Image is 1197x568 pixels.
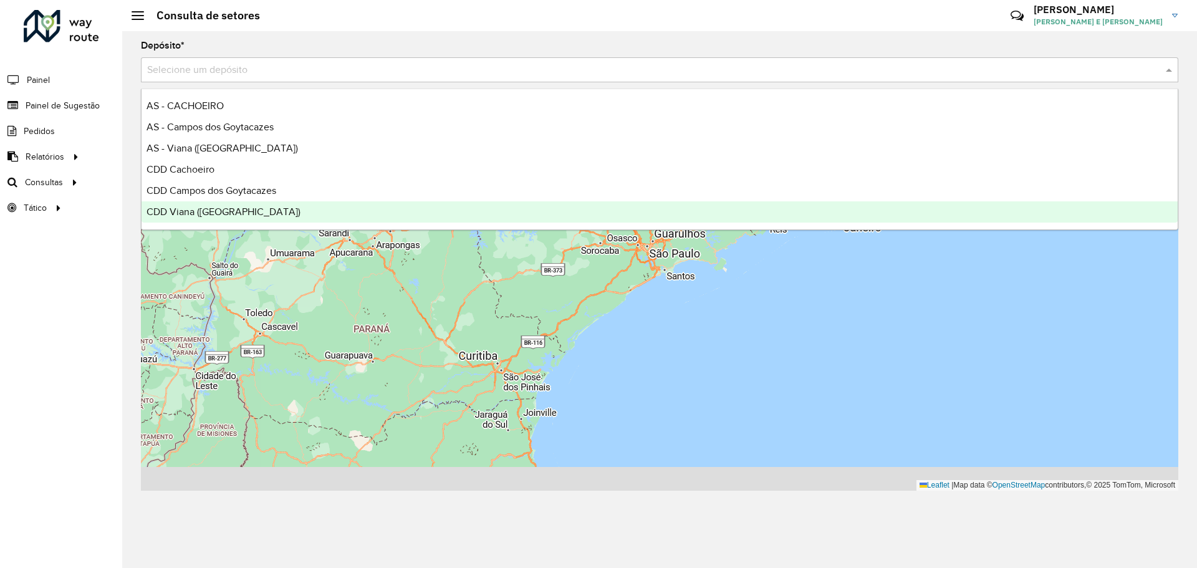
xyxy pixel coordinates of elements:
span: AS - CACHOEIRO [147,100,224,111]
span: | [951,481,953,489]
span: CDD Campos dos Goytacazes [147,185,276,196]
span: Relatórios [26,150,64,163]
span: [PERSON_NAME] E [PERSON_NAME] [1034,16,1163,27]
span: Painel de Sugestão [26,99,100,112]
span: Tático [24,201,47,214]
span: CDD Viana ([GEOGRAPHIC_DATA]) [147,206,300,217]
span: Painel [27,74,50,87]
h3: [PERSON_NAME] [1034,4,1163,16]
a: Leaflet [920,481,949,489]
span: Pedidos [24,125,55,138]
a: OpenStreetMap [993,481,1046,489]
h2: Consulta de setores [144,9,260,22]
div: Map data © contributors,© 2025 TomTom, Microsoft [916,480,1178,491]
ng-dropdown-panel: Options list [141,89,1178,230]
a: Contato Rápido [1004,2,1031,29]
span: AS - Campos dos Goytacazes [147,122,274,132]
span: Consultas [25,176,63,189]
label: Depósito [141,38,185,53]
span: CDD Cachoeiro [147,164,214,175]
span: AS - Viana ([GEOGRAPHIC_DATA]) [147,143,298,153]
